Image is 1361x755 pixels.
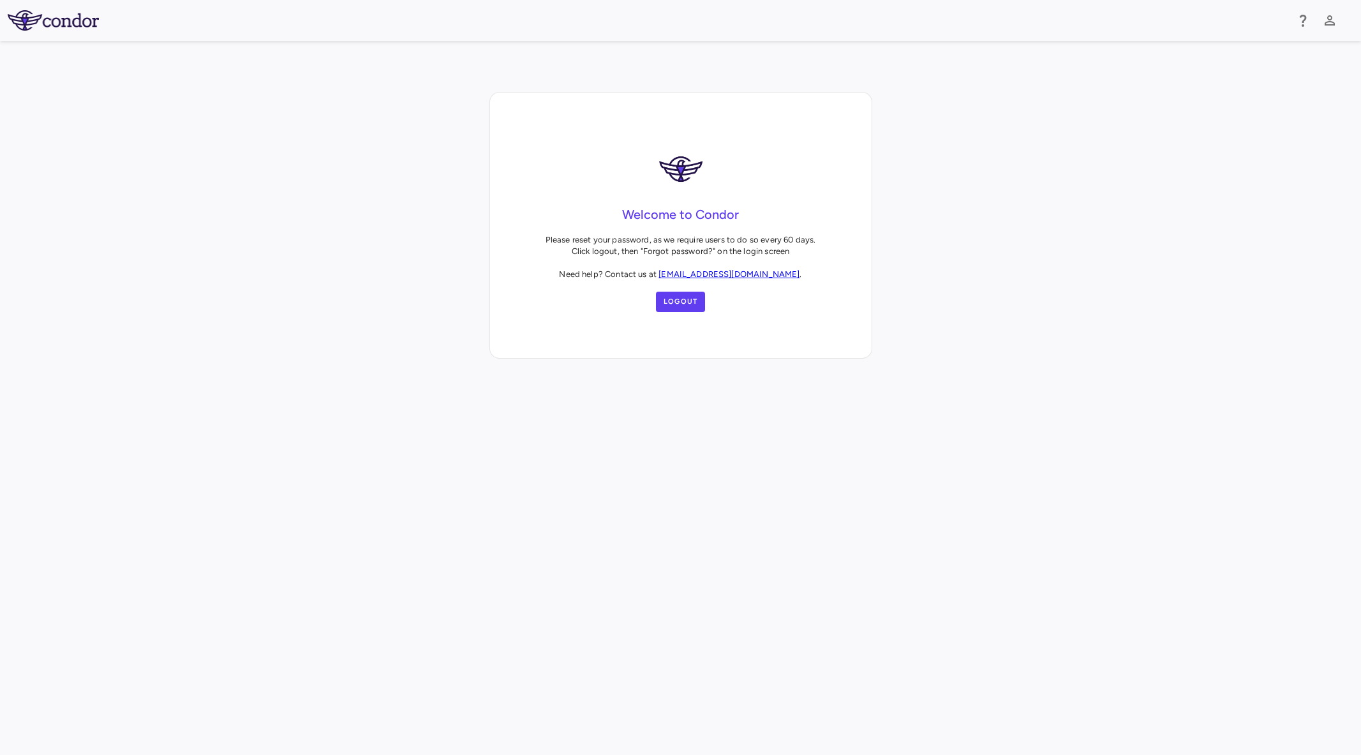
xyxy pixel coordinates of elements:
p: Please reset your password, as we require users to do so every 60 days. Click logout, then "Forgo... [546,234,816,280]
button: Logout [656,292,706,312]
img: logo-DRQAiqc6.png [655,144,706,195]
h4: Welcome to Condor [622,205,739,224]
a: [EMAIL_ADDRESS][DOMAIN_NAME] [658,269,799,279]
img: logo-full-SnFGN8VE.png [8,10,99,31]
